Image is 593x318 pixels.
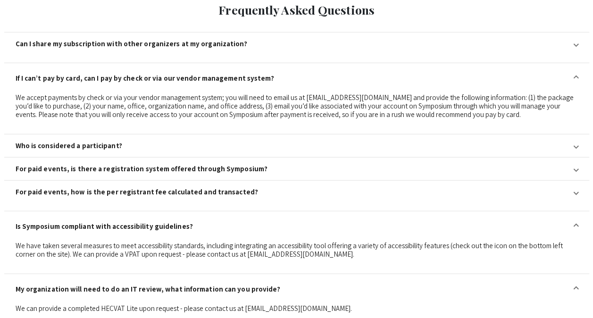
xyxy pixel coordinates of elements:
[16,242,578,259] div: We have taken several measures to meet accessibility standards, including integrating an accessib...
[4,158,589,180] mat-expansion-panel-header: For paid events, is there a registration system offered through Symposium?
[16,285,281,293] div: My organization will need to do an IT review, what information can you provide?
[11,3,582,17] h3: Frequently Asked Questions
[16,93,578,119] div: We accept payments by check or via your vendor management system; you will need to email us at [E...
[16,188,258,196] div: For paid events, how is the per registrant fee calculated and transacted?
[16,142,122,150] div: Who is considered a participant?
[4,242,589,266] div: Is Symposium compliant with accessibility guidelines?
[4,181,589,203] mat-expansion-panel-header: For paid events, how is the per registrant fee calculated and transacted?
[16,222,193,231] div: Is Symposium compliant with accessibility guidelines?
[4,211,589,242] mat-expansion-panel-header: Is Symposium compliant with accessibility guidelines?
[4,93,589,126] div: If I can’t pay by card, can I pay by check or via our vendor management system?
[4,63,589,93] mat-expansion-panel-header: If I can’t pay by card, can I pay by check or via our vendor management system?
[4,274,589,304] mat-expansion-panel-header: My organization will need to do an IT review, what information can you provide?
[4,134,589,157] mat-expansion-panel-header: Who is considered a participant?
[16,304,578,313] div: We can provide a completed HECVAT Lite upon request - please contact us at [EMAIL_ADDRESS][DOMAIN...
[16,165,267,173] div: For paid events, is there a registration system offered through Symposium?
[16,74,275,83] div: If I can’t pay by card, can I pay by check or via our vendor management system?
[7,276,40,311] iframe: Chat
[16,40,248,48] div: Can I share my subscription with other organizers at my organization?
[4,33,589,55] mat-expansion-panel-header: Can I share my subscription with other organizers at my organization?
